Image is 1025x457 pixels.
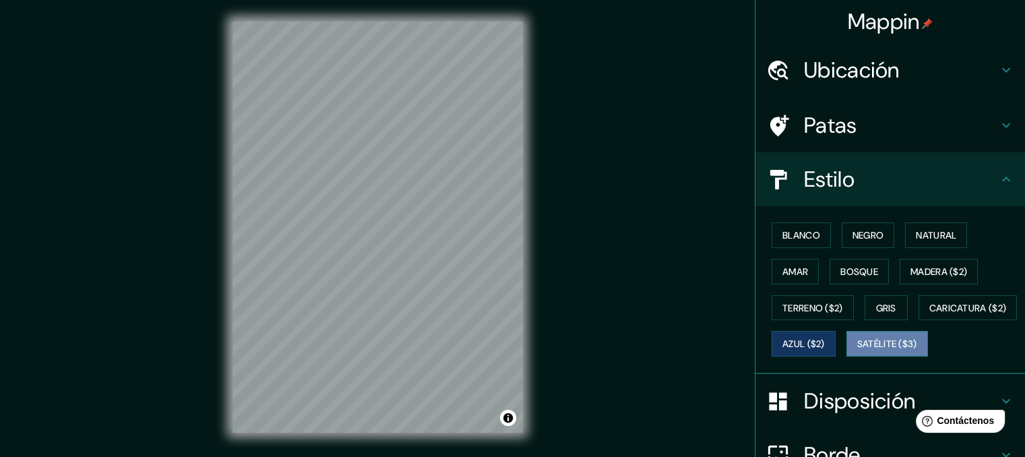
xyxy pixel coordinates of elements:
[772,295,854,321] button: Terreno ($2)
[910,266,967,278] font: Madera ($2)
[840,266,878,278] font: Bosque
[755,98,1025,152] div: Patas
[852,229,884,241] font: Negro
[755,374,1025,428] div: Disposición
[804,387,915,415] font: Disposición
[857,338,917,351] font: Satélite ($3)
[922,18,933,29] img: pin-icon.png
[804,165,855,193] font: Estilo
[782,338,825,351] font: Azul ($2)
[782,229,820,241] font: Blanco
[929,302,1007,314] font: Caricatura ($2)
[919,295,1018,321] button: Caricatura ($2)
[846,331,928,357] button: Satélite ($3)
[772,331,836,357] button: Azul ($2)
[905,222,967,248] button: Natural
[500,410,516,426] button: Activar o desactivar atribución
[876,302,896,314] font: Gris
[804,56,900,84] font: Ubicación
[755,43,1025,97] div: Ubicación
[900,259,978,284] button: Madera ($2)
[842,222,895,248] button: Negro
[916,229,956,241] font: Natural
[865,295,908,321] button: Gris
[830,259,889,284] button: Bosque
[772,259,819,284] button: Amar
[232,22,523,433] canvas: Mapa
[905,404,1010,442] iframe: Lanzador de widgets de ayuda
[848,7,920,36] font: Mappin
[782,266,808,278] font: Amar
[772,222,831,248] button: Blanco
[804,111,857,140] font: Patas
[755,152,1025,206] div: Estilo
[782,302,843,314] font: Terreno ($2)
